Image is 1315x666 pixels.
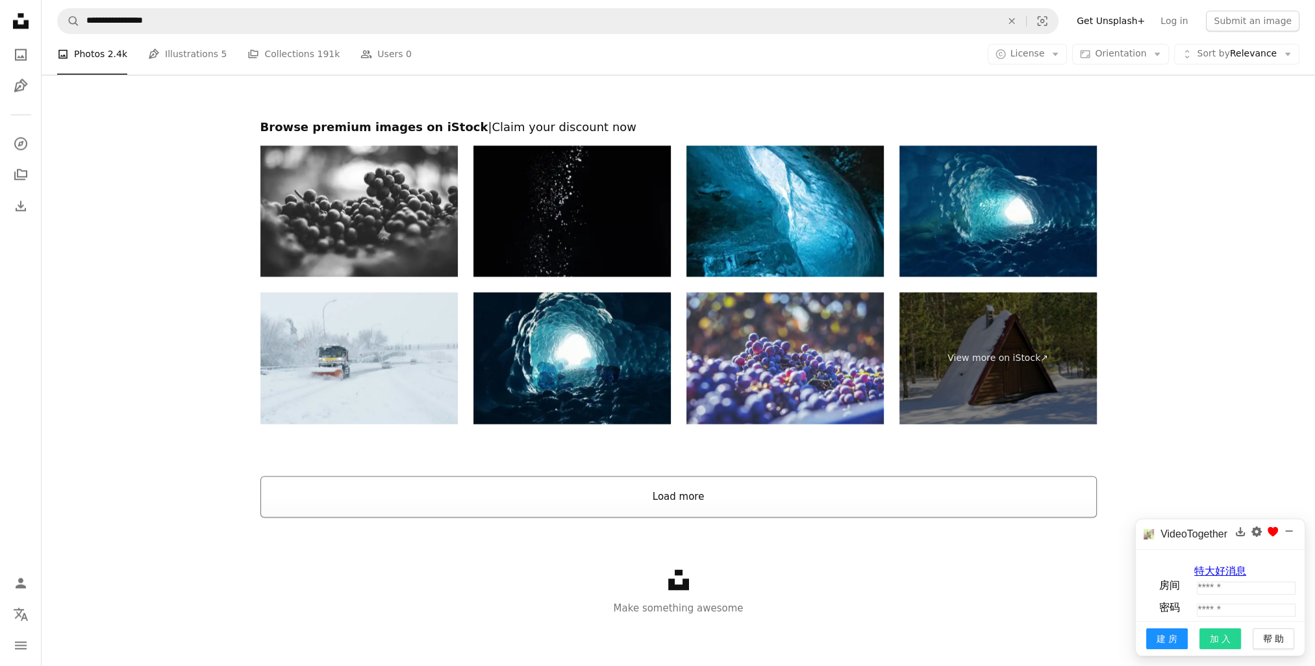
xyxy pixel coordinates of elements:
[8,632,34,658] button: Menu
[317,47,340,62] span: 191k
[260,476,1097,517] button: Load more
[247,34,340,75] a: Collections 191k
[58,8,80,33] button: Search Unsplash
[488,120,636,134] span: | Claim your discount now
[8,193,34,219] a: Download History
[8,130,34,156] a: Explore
[406,47,412,62] span: 0
[1095,49,1146,59] span: Orientation
[8,8,34,36] a: Home — Unsplash
[8,42,34,68] a: Photos
[1010,49,1045,59] span: License
[1174,44,1299,65] button: Sort byRelevance
[899,145,1097,277] img: Realistic 3D Render of Frozen Cave
[1197,49,1229,59] span: Sort by
[260,292,458,424] img: Snow plow truck
[1027,8,1058,33] button: Visual search
[8,570,34,596] a: Log in / Sign up
[686,145,884,277] img: Ice cave
[8,73,34,99] a: Illustrations
[260,119,1097,135] h2: Browse premium images on iStock
[1197,48,1277,61] span: Relevance
[1072,44,1169,65] button: Orientation
[988,44,1068,65] button: License
[473,145,671,277] img: salt sprinkled from black salt shaker
[473,292,671,424] img: Realistic 3D Render of Frozen Cave
[360,34,412,75] a: Users 0
[42,600,1315,615] p: Make something awesome
[1069,10,1153,31] a: Get Unsplash+
[260,145,458,277] img: Blue vine grapes. Grapes for making wine.
[148,34,227,75] a: Illustrations 5
[1153,10,1196,31] a: Log in
[686,292,884,424] img: Blue vine grapes. Grapes for making ice wine in the harvesting crate.
[997,8,1026,33] button: Clear
[899,292,1097,424] a: View more on iStock↗
[57,8,1058,34] form: Find visuals sitewide
[8,601,34,627] button: Language
[8,162,34,188] a: Collections
[1206,10,1299,31] button: Submit an image
[221,47,227,62] span: 5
